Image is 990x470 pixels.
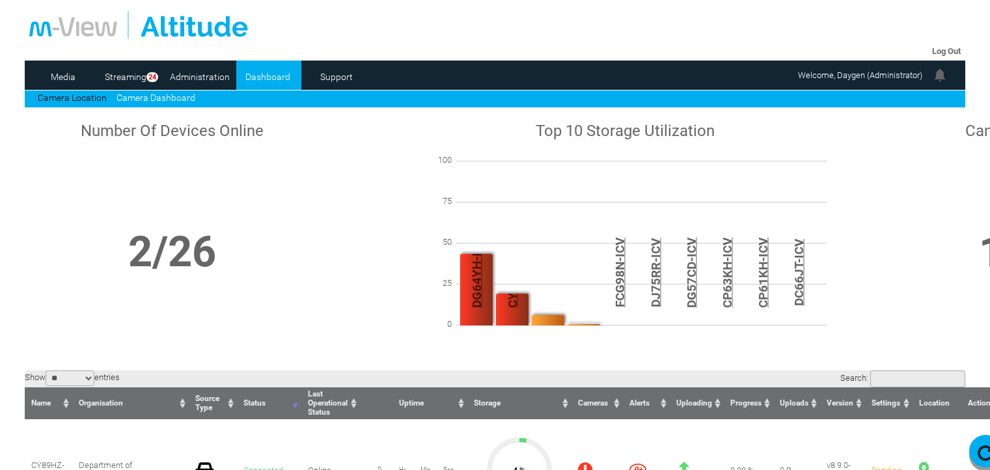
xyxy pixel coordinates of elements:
th: Location [913,387,961,419]
span: Status [243,398,266,408]
th: Settings : activate to sort column ascending [865,387,913,419]
span: DJ75RR-ICV [648,191,663,354]
span: 0 [419,319,458,329]
th: Name : activate to sort column ascending [25,387,72,419]
span: CP63KH-ICV [720,191,735,354]
span: Name [31,398,51,408]
span: FCG98N-ICV [612,191,627,354]
select: Showentries [46,370,94,386]
label: Show entries [25,372,120,382]
span: Uploading [676,398,712,408]
span: Last Operational Status [308,389,348,417]
a: Support [305,67,368,87]
span: Organisation [79,398,123,408]
th: Version : activate to sort column ascending [820,387,865,419]
span: Storage [474,398,501,408]
span: Welcome, Daygen (Administrator) [798,70,922,80]
th: Cameras : activate to sort column ascending [571,387,623,419]
a: Administration [168,67,231,87]
th: Status : activate to sort column ascending [237,387,301,419]
span: DC66JT-ICV [791,191,806,354]
th: Uptime : activate to sort column ascending [360,387,467,419]
span: Cameras [578,398,608,408]
span: Settings [872,398,900,408]
h1: Top 10 Storage Utilization [323,122,928,140]
span: Progress [730,398,762,408]
a: Streaming [100,67,151,87]
a: Camera Location [38,92,107,103]
span: Version [827,398,853,408]
h1: 2/26 [29,227,315,277]
span: Alerts [629,398,650,408]
th: Source Type : activate to sort column ascending [189,387,238,419]
a: Media [31,67,94,87]
a: Log Out [932,46,961,56]
span: 50 [419,237,458,247]
th: Progress : activate to sort column ascending [724,387,773,419]
span: DG64YH-ICV [469,191,484,354]
label: Search: [840,373,965,383]
span: CP61KH-ICV [756,191,771,354]
span: 24 [146,72,158,82]
th: Last Operational Status : activate to sort column ascending [301,387,360,419]
th: Uploads : activate to sort column ascending [773,387,820,419]
span: Uploads [780,398,808,408]
h1: Number Of Devices Online [29,122,315,140]
th: Alerts : activate to sort column ascending [623,387,670,419]
span: Source Type [195,394,219,412]
span: Uptime [399,398,424,408]
span: DG57CD-ICV [684,191,699,354]
th: Uploading : activate to sort column ascending [670,387,724,419]
a: Dashboard [236,67,299,87]
span: 100 [419,155,458,165]
th: Storage : activate to sort column ascending [467,387,571,419]
span: Location [919,398,950,408]
img: bell24.png [932,67,948,83]
span: 25 [419,278,458,288]
span: 75 [419,196,458,206]
th: Organisation : activate to sort column ascending [72,387,189,419]
input: Search: [870,370,965,387]
a: Camera Dashboard [117,92,195,103]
